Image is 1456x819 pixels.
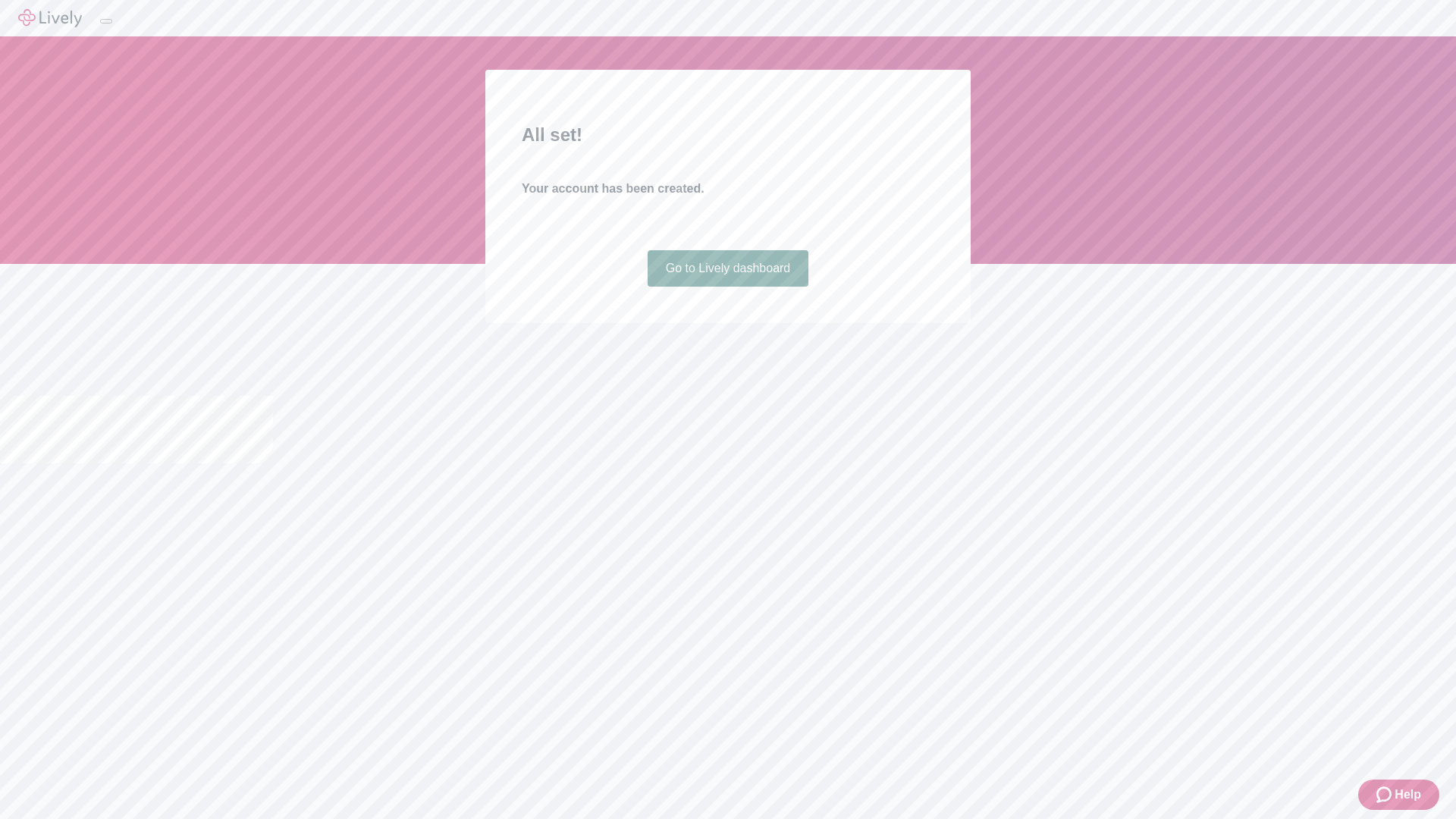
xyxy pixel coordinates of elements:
[1376,786,1395,804] svg: Zendesk support icon
[1358,780,1439,810] button: Zendesk support iconHelp
[18,9,82,27] img: Lively
[1395,786,1421,804] span: Help
[100,19,112,24] button: Log out
[522,180,934,198] h4: Your account has been created.
[648,250,809,287] a: Go to Lively dashboard
[522,121,934,149] h2: All set!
